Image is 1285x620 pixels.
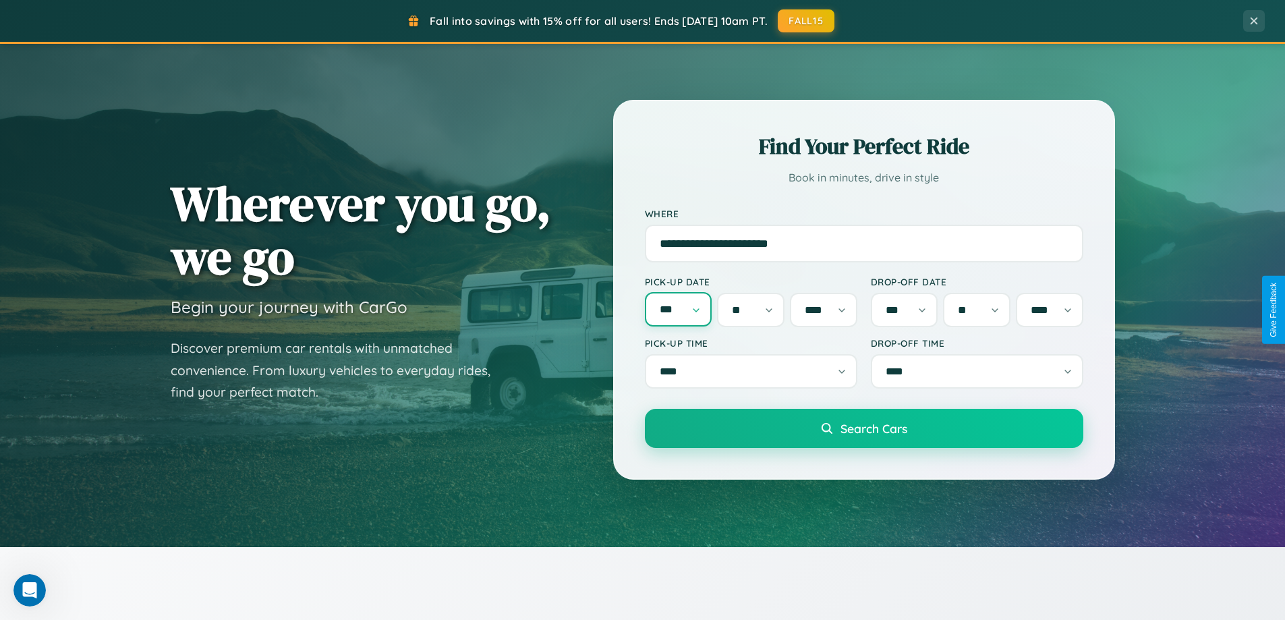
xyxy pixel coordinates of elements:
[645,168,1083,188] p: Book in minutes, drive in style
[840,421,907,436] span: Search Cars
[171,177,551,283] h1: Wherever you go, we go
[645,409,1083,448] button: Search Cars
[645,208,1083,219] label: Where
[645,337,857,349] label: Pick-up Time
[778,9,834,32] button: FALL15
[13,574,46,607] iframe: Intercom live chat
[645,132,1083,161] h2: Find Your Perfect Ride
[171,297,407,317] h3: Begin your journey with CarGo
[430,14,768,28] span: Fall into savings with 15% off for all users! Ends [DATE] 10am PT.
[871,337,1083,349] label: Drop-off Time
[1269,283,1278,337] div: Give Feedback
[171,337,508,403] p: Discover premium car rentals with unmatched convenience. From luxury vehicles to everyday rides, ...
[871,276,1083,287] label: Drop-off Date
[645,276,857,287] label: Pick-up Date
